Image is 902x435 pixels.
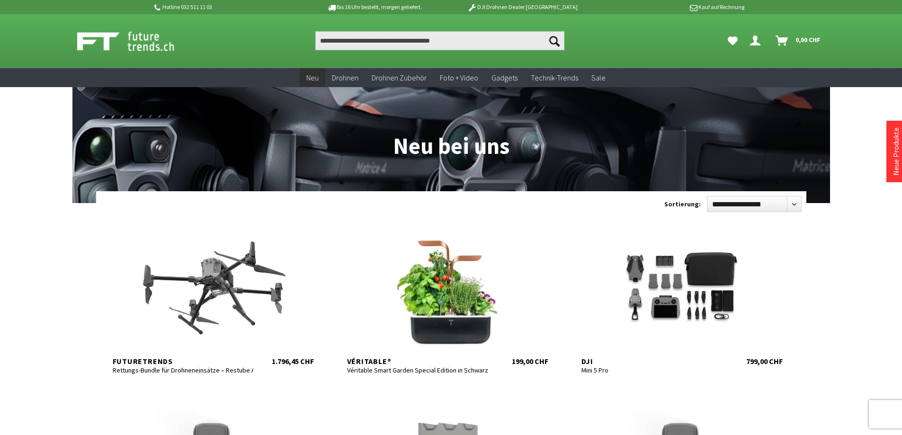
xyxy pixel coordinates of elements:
[795,32,821,47] span: 0,00 CHF
[524,68,585,88] a: Technik-Trends
[772,31,825,50] a: Warenkorb
[338,233,558,366] a: Véritable® Véritable Smart Garden Special Edition in Schwarz/Kupfer 199,00 CHF
[372,73,427,82] span: Drohnen Zubehör
[664,196,701,212] label: Sortierung:
[581,366,723,374] div: Mini 5 Pro
[597,1,744,13] p: Kauf auf Rechnung
[301,1,448,13] p: Bis 16 Uhr bestellt, morgen geliefert.
[585,68,612,88] a: Sale
[440,73,478,82] span: Foto + Video
[103,233,323,366] a: Futuretrends Rettungs-Bundle für Drohneneinsätze – Restube Automatic 75 + AD4 Abwurfsystem 1.796,...
[347,366,488,374] div: Véritable Smart Garden Special Edition in Schwarz/Kupfer
[153,1,301,13] p: Hotline 032 511 11 03
[448,1,596,13] p: DJI Drohnen Dealer [GEOGRAPHIC_DATA]
[347,356,488,366] div: Véritable®
[746,356,783,366] div: 799,00 CHF
[485,68,524,88] a: Gadgets
[315,31,564,50] input: Produkt, Marke, Kategorie, EAN, Artikelnummer…
[325,68,365,88] a: Drohnen
[572,233,792,366] a: DJI Mini 5 Pro 799,00 CHF
[512,356,548,366] div: 199,00 CHF
[365,68,433,88] a: Drohnen Zubehör
[113,356,254,366] div: Futuretrends
[891,127,901,176] a: Neue Produkte
[96,78,806,158] h1: Neu bei uns
[306,73,319,82] span: Neu
[591,73,606,82] span: Sale
[433,68,485,88] a: Foto + Video
[723,31,742,50] a: Meine Favoriten
[581,356,723,366] div: DJI
[77,29,195,53] img: Shop Futuretrends - zur Startseite wechseln
[491,73,518,82] span: Gadgets
[332,73,358,82] span: Drohnen
[300,68,325,88] a: Neu
[545,31,564,50] button: Suchen
[113,366,254,374] div: Rettungs-Bundle für Drohneneinsätze – Restube Automatic 75 + AD4 Abwurfsystem
[531,73,578,82] span: Technik-Trends
[746,31,768,50] a: Dein Konto
[272,356,314,366] div: 1.796,45 CHF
